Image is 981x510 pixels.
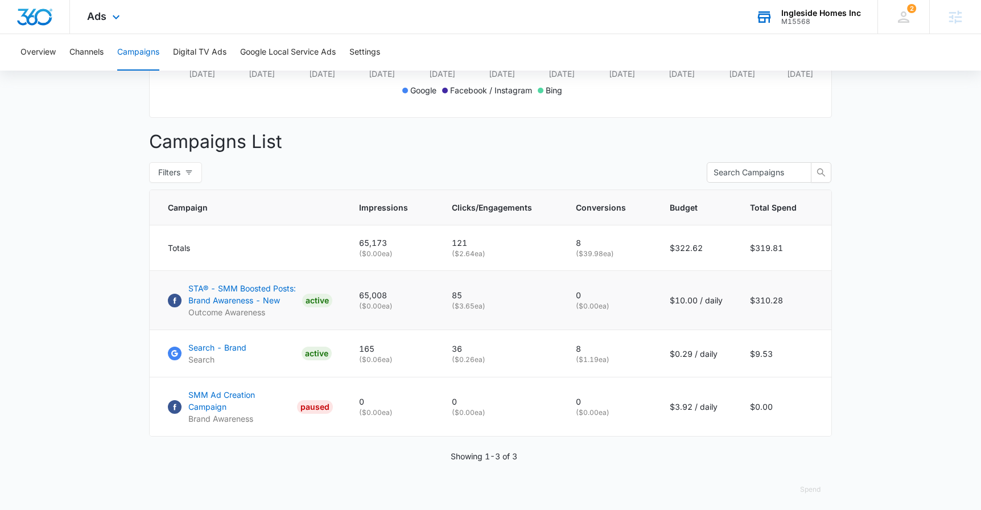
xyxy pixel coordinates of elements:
[188,306,298,318] p: Outcome Awareness
[168,282,332,318] a: FacebookSTA® - SMM Boosted Posts: Brand Awareness - NewOutcome AwarenessACTIVE
[736,225,831,271] td: $319.81
[359,201,408,213] span: Impressions
[669,69,695,79] tspan: [DATE]
[188,282,298,306] p: STA® - SMM Boosted Posts: Brand Awareness - New
[168,294,182,307] img: Facebook
[452,249,549,259] p: ( $2.64 ea)
[359,301,424,311] p: ( $0.00 ea)
[549,69,575,79] tspan: [DATE]
[452,301,549,311] p: ( $3.65 ea)
[168,201,315,213] span: Campaign
[452,201,532,213] span: Clicks/Engagements
[359,408,424,418] p: ( $0.00 ea)
[168,389,332,425] a: FacebookSMM Ad Creation CampaignBrand AwarenessPAUSED
[576,355,642,365] p: ( $1.19 ea)
[359,289,424,301] p: 65,008
[168,400,182,414] img: Facebook
[240,34,336,71] button: Google Local Service Ads
[168,347,182,360] img: Google Ads
[168,242,332,254] div: Totals
[452,396,549,408] p: 0
[452,355,549,365] p: ( $0.26 ea)
[576,289,642,301] p: 0
[907,4,916,13] span: 2
[410,84,436,96] p: Google
[452,289,549,301] p: 85
[452,343,549,355] p: 36
[168,342,332,365] a: Google AdsSearch - BrandSearchACTIVE
[309,69,335,79] tspan: [DATE]
[249,69,275,79] tspan: [DATE]
[451,450,517,462] p: Showing 1-3 of 3
[452,237,549,249] p: 121
[576,237,642,249] p: 8
[546,84,562,96] p: Bing
[189,69,215,79] tspan: [DATE]
[149,162,202,183] button: Filters
[781,9,861,18] div: account name
[188,342,246,353] p: Search - Brand
[736,377,831,437] td: $0.00
[20,34,56,71] button: Overview
[576,201,626,213] span: Conversions
[158,166,180,179] span: Filters
[349,34,380,71] button: Settings
[670,201,706,213] span: Budget
[789,476,832,503] button: Spend
[117,34,159,71] button: Campaigns
[781,18,861,26] div: account id
[670,401,723,413] p: $3.92 / daily
[576,301,642,311] p: ( $0.00 ea)
[302,347,332,360] div: ACTIVE
[736,271,831,330] td: $310.28
[576,396,642,408] p: 0
[576,343,642,355] p: 8
[188,353,246,365] p: Search
[729,69,755,79] tspan: [DATE]
[359,237,424,249] p: 65,173
[359,396,424,408] p: 0
[188,413,292,425] p: Brand Awareness
[736,330,831,377] td: $9.53
[450,84,532,96] p: Facebook / Instagram
[359,249,424,259] p: ( $0.00 ea)
[359,355,424,365] p: ( $0.06 ea)
[87,10,106,22] span: Ads
[811,168,831,177] span: search
[188,389,292,413] p: SMM Ad Creation Campaign
[714,166,795,179] input: Search Campaigns
[576,408,642,418] p: ( $0.00 ea)
[359,343,424,355] p: 165
[670,348,723,360] p: $0.29 / daily
[369,69,395,79] tspan: [DATE]
[452,408,549,418] p: ( $0.00 ea)
[576,249,642,259] p: ( $39.98 ea)
[811,162,831,183] button: search
[69,34,104,71] button: Channels
[173,34,226,71] button: Digital TV Ads
[192,61,197,71] tspan: 0
[302,294,332,307] div: ACTIVE
[149,128,832,155] p: Campaigns List
[429,69,455,79] tspan: [DATE]
[750,201,797,213] span: Total Spend
[670,242,723,254] p: $322.62
[489,69,515,79] tspan: [DATE]
[609,69,635,79] tspan: [DATE]
[907,4,916,13] div: notifications count
[670,294,723,306] p: $10.00 / daily
[297,400,333,414] div: PAUSED
[787,69,813,79] tspan: [DATE]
